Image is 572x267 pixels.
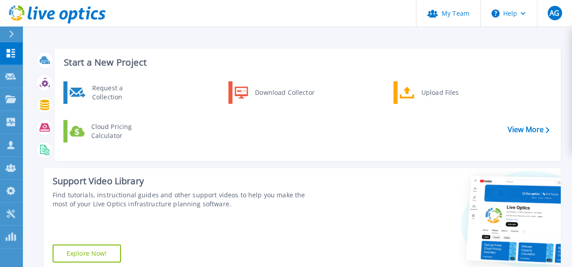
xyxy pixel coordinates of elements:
a: Download Collector [228,81,321,104]
h3: Start a New Project [64,58,549,67]
div: Cloud Pricing Calculator [87,122,153,140]
a: Upload Files [393,81,486,104]
span: AG [550,9,559,17]
div: Upload Files [417,84,483,102]
div: Download Collector [250,84,318,102]
div: Support Video Library [53,175,322,187]
a: View More [508,125,550,134]
div: Find tutorials, instructional guides and other support videos to help you make the most of your L... [53,191,322,209]
div: Request a Collection [88,84,153,102]
a: Request a Collection [63,81,156,104]
a: Cloud Pricing Calculator [63,120,156,142]
a: Explore Now! [53,245,121,263]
